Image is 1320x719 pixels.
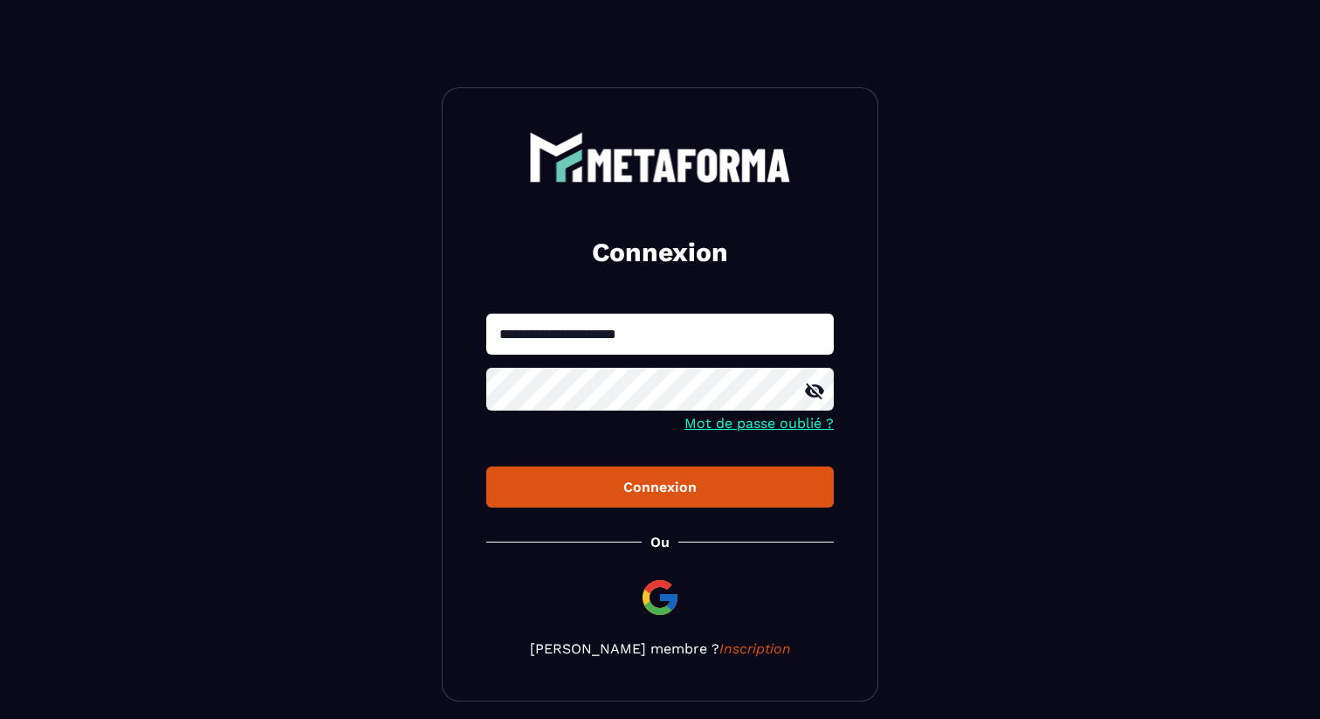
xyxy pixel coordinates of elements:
a: Mot de passe oublié ? [684,415,834,432]
img: logo [529,132,791,183]
h2: Connexion [507,235,813,270]
div: Connexion [500,479,820,495]
button: Connexion [486,467,834,508]
p: Ou [650,534,670,550]
a: Inscription [719,640,791,657]
a: logo [486,132,834,183]
img: google [639,577,681,619]
p: [PERSON_NAME] membre ? [486,640,834,657]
